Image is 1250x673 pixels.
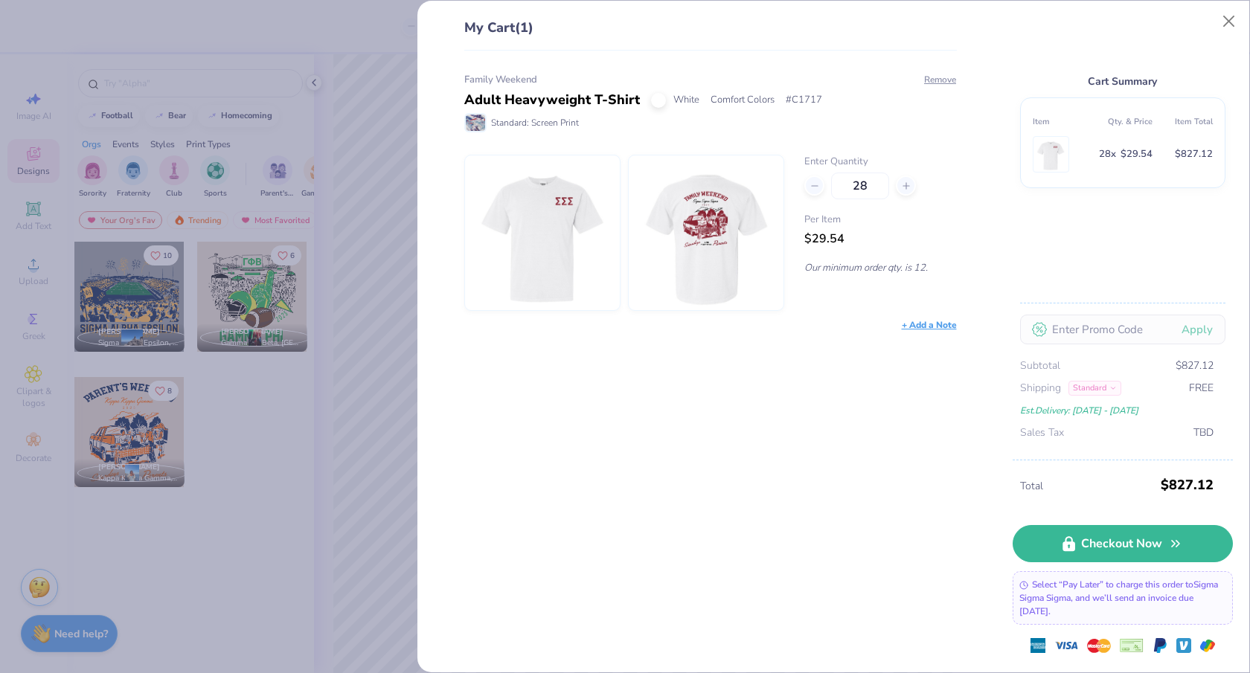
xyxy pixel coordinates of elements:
span: $827.12 [1176,358,1214,374]
span: $29.54 [804,231,844,247]
span: Sales Tax [1020,425,1064,441]
img: Standard: Screen Print [466,115,485,131]
span: Comfort Colors [711,93,775,108]
div: Family Weekend [464,73,957,88]
div: Standard [1068,381,1121,396]
input: Enter Promo Code [1020,315,1225,344]
div: + Add a Note [902,318,957,332]
span: $827.12 [1161,471,1214,498]
span: Total [1020,478,1156,495]
p: Our minimum order qty. is 12. [804,261,956,274]
img: Comfort Colors C1717 [642,155,770,310]
img: visa [1054,634,1078,657]
img: Venmo [1176,638,1191,653]
img: Comfort Colors C1717 [1036,137,1065,172]
th: Item Total [1153,110,1213,133]
img: master-card [1087,634,1111,657]
span: Shipping [1020,380,1061,396]
span: FREE [1189,380,1214,396]
img: express [1031,638,1045,653]
img: Comfort Colors C1717 [478,155,606,310]
img: cheque [1120,638,1144,653]
span: Standard: Screen Print [491,116,579,129]
span: $29.54 [1121,146,1153,163]
div: Est. Delivery: [DATE] - [DATE] [1020,402,1214,419]
span: TBD [1193,425,1214,441]
button: Close [1215,7,1243,36]
span: 28 x [1099,146,1116,163]
span: Per Item [804,213,956,228]
input: – – [831,173,889,199]
button: Remove [923,73,957,86]
span: White [673,93,699,108]
div: Cart Summary [1020,73,1225,90]
span: # C1717 [786,93,822,108]
img: GPay [1200,638,1215,653]
label: Enter Quantity [804,155,956,170]
a: Checkout Now [1013,525,1233,562]
th: Item [1033,110,1093,133]
span: $827.12 [1175,146,1213,163]
div: Adult Heavyweight T-Shirt [464,90,640,110]
img: Paypal [1153,638,1167,653]
div: My Cart (1) [464,18,957,51]
div: Select “Pay Later” to charge this order to Sigma Sigma Sigma , and we’ll send an invoice due [DATE]. [1013,571,1233,625]
th: Qty. & Price [1092,110,1153,133]
span: Subtotal [1020,358,1060,374]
